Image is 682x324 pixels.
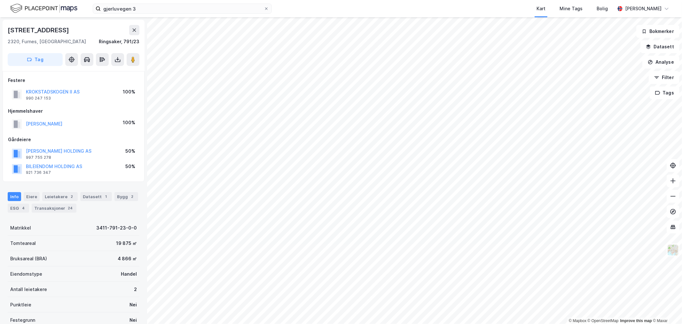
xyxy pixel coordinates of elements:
div: Tomteareal [10,239,36,247]
iframe: Chat Widget [650,293,682,324]
div: 2 [69,193,75,200]
div: 3411-791-23-0-0 [96,224,137,232]
div: 990 247 153 [26,96,51,101]
div: Matrikkel [10,224,31,232]
button: Tags [650,86,679,99]
div: 100% [123,119,135,126]
div: 50% [125,163,135,170]
div: Bolig [597,5,608,12]
div: ESG [8,204,29,213]
img: logo.f888ab2527a4732fd821a326f86c7f29.svg [10,3,77,14]
button: Bokmerker [636,25,679,38]
div: 24 [67,205,74,211]
div: 100% [123,88,135,96]
div: Eiendomstype [10,270,42,278]
div: 50% [125,147,135,155]
input: Søk på adresse, matrikkel, gårdeiere, leietakere eller personer [101,4,264,13]
a: Mapbox [569,319,586,323]
div: Bruksareal (BRA) [10,255,47,263]
div: [STREET_ADDRESS] [8,25,70,35]
div: Kart [537,5,545,12]
div: Transaksjoner [32,204,76,213]
div: 1 [103,193,109,200]
div: 997 755 278 [26,155,51,160]
div: Punktleie [10,301,31,309]
div: Nei [129,316,137,324]
div: Handel [121,270,137,278]
div: Nei [129,301,137,309]
div: Gårdeiere [8,136,139,143]
div: 4 866 ㎡ [118,255,137,263]
button: Filter [649,71,679,84]
button: Tag [8,53,63,66]
div: 2320, Furnes, [GEOGRAPHIC_DATA] [8,38,86,45]
div: Eiere [24,192,40,201]
div: Ringsaker, 791/23 [99,38,139,45]
img: Z [667,244,679,256]
div: Kontrollprogram for chat [650,293,682,324]
div: Mine Tags [560,5,583,12]
div: 2 [134,286,137,293]
a: Improve this map [620,319,652,323]
div: Info [8,192,21,201]
button: Datasett [640,40,679,53]
div: Festere [8,77,139,84]
div: Bygg [114,192,138,201]
div: 19 875 ㎡ [116,239,137,247]
div: Datasett [80,192,112,201]
div: 4 [20,205,27,211]
button: Analyse [642,56,679,69]
div: Hjemmelshaver [8,107,139,115]
div: Leietakere [42,192,78,201]
div: 2 [129,193,136,200]
div: Festegrunn [10,316,35,324]
div: Antall leietakere [10,286,47,293]
div: 921 736 347 [26,170,51,175]
a: OpenStreetMap [588,319,619,323]
div: [PERSON_NAME] [625,5,662,12]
